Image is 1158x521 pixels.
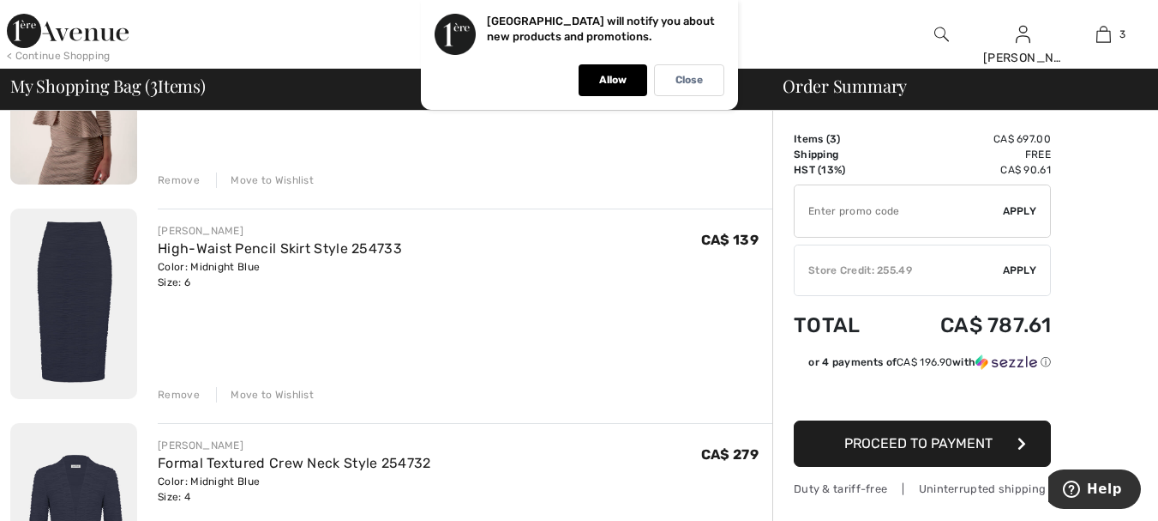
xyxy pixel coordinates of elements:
td: Shipping [794,147,891,162]
div: Order Summary [762,77,1148,94]
div: Store Credit: 255.49 [795,263,1003,278]
span: Apply [1003,203,1037,219]
img: High-Waist Pencil Skirt Style 254733 [10,209,137,399]
button: Proceed to Payment [794,421,1051,467]
iframe: PayPal-paypal [794,376,1051,415]
p: Allow [599,74,627,87]
td: Free [891,147,1051,162]
div: [PERSON_NAME] [158,438,430,453]
td: CA$ 697.00 [891,131,1051,147]
div: < Continue Shopping [7,48,111,64]
a: Formal Textured Crew Neck Style 254732 [158,455,430,471]
img: My Info [1016,24,1030,45]
div: or 4 payments ofCA$ 196.90withSezzle Click to learn more about Sezzle [794,354,1051,376]
p: Close [675,74,703,87]
img: 1ère Avenue [7,14,129,48]
span: 3 [830,133,837,145]
a: 3 [1064,24,1143,45]
span: CA$ 139 [701,232,759,248]
td: CA$ 90.61 [891,162,1051,178]
div: Duty & tariff-free | Uninterrupted shipping [794,481,1051,497]
img: search the website [934,24,949,45]
div: Color: Midnight Blue Size: 4 [158,474,430,505]
div: Move to Wishlist [216,387,314,403]
div: Remove [158,387,200,403]
span: 3 [150,73,158,95]
img: Sezzle [975,354,1037,370]
a: High-Waist Pencil Skirt Style 254733 [158,240,402,257]
p: [GEOGRAPHIC_DATA] will notify you about new products and promotions. [487,15,715,43]
div: [PERSON_NAME] [983,49,1063,67]
span: My Shopping Bag ( Items) [10,77,206,94]
input: Promo code [795,185,1003,237]
span: CA$ 196.90 [897,356,952,368]
span: Proceed to Payment [844,435,993,451]
iframe: Opens a widget where you can find more information [1048,470,1141,512]
td: Total [794,296,891,354]
div: Color: Midnight Blue Size: 6 [158,259,402,290]
span: CA$ 279 [701,446,759,463]
div: Move to Wishlist [216,173,314,188]
div: [PERSON_NAME] [158,223,402,239]
a: Sign In [1016,26,1030,42]
div: Remove [158,173,200,188]
div: or 4 payments of with [808,354,1051,370]
span: 3 [1119,27,1125,42]
td: Items ( ) [794,131,891,147]
td: HST (13%) [794,162,891,178]
img: My Bag [1096,24,1111,45]
td: CA$ 787.61 [891,296,1051,354]
span: Apply [1003,263,1037,278]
